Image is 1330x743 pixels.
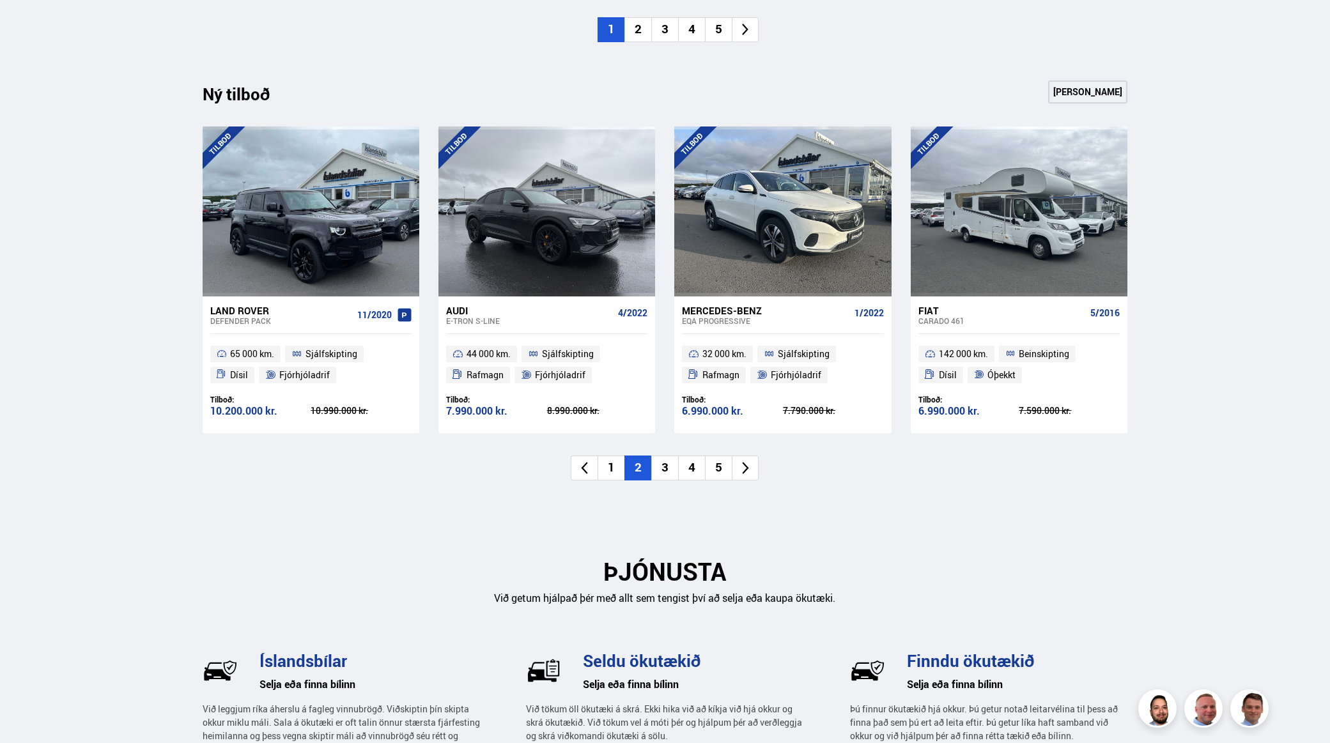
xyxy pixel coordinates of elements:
h3: Seldu ökutækið [583,651,803,670]
div: Mercedes-Benz [682,305,849,316]
a: Fiat Carado 461 5/2016 142 000 km. Beinskipting Dísil Óþekkt Tilboð: 6.990.000 kr. 7.590.000 kr. [911,296,1127,433]
p: Við getum hjálpað þér með allt sem tengist því að selja eða kaupa ökutæki. [203,591,1128,606]
a: Mercedes-Benz EQA PROGRESSIVE 1/2022 32 000 km. Sjálfskipting Rafmagn Fjórhjóladrif Tilboð: 6.990... [674,296,891,433]
span: Fjórhjóladrif [279,367,330,383]
h2: ÞJÓNUSTA [203,557,1128,586]
span: Dísil [230,367,248,383]
img: siFngHWaQ9KaOqBr.png [1186,691,1225,730]
div: Tilboð: [446,395,547,404]
p: Þú finnur ökutækið hjá okkur. Þú getur notað leitarvélina til þess að finna það sem þú ert að lei... [850,702,1127,742]
div: Defender PACK [210,316,352,325]
div: 7.590.000 kr. [1019,406,1120,415]
a: Land Rover Defender PACK 11/2020 65 000 km. Sjálfskipting Dísil Fjórhjóladrif Tilboð: 10.200.000 ... [203,296,419,433]
span: Sjálfskipting [305,346,357,362]
span: Fjórhjóladrif [771,367,821,383]
div: Carado 461 [918,316,1085,325]
li: 2 [624,456,651,480]
div: e-tron S-LINE [446,316,613,325]
li: 3 [651,456,678,480]
span: Rafmagn [702,367,739,383]
span: 4/2022 [618,308,647,318]
div: 10.990.000 kr. [311,406,412,415]
div: Land Rover [210,305,352,316]
div: Ný tilboð [203,84,292,111]
span: 44 000 km. [467,346,511,362]
p: Við tökum öll ökutæki á skrá. Ekki hika við að kíkja við hjá okkur og skrá ökutækið. Við tökum ve... [526,702,803,742]
div: Fiat [918,305,1085,316]
span: Rafmagn [467,367,504,383]
span: 65 000 km. [230,346,274,362]
li: 2 [624,17,651,42]
div: 7.990.000 kr. [446,406,547,417]
li: 1 [598,17,624,42]
h3: Íslandsbílar [259,651,480,670]
span: Sjálfskipting [542,346,594,362]
div: Tilboð: [210,395,311,404]
button: Open LiveChat chat widget [10,5,49,43]
li: 1 [598,456,624,480]
span: Dísil [939,367,957,383]
div: 7.790.000 kr. [783,406,884,415]
h3: Finndu ökutækið [907,651,1127,670]
img: FbJEzSuNWCJXmdc-.webp [1232,691,1271,730]
h6: Selja eða finna bílinn [583,675,803,694]
li: 4 [678,17,705,42]
img: U-P77hVsr2UxK2Mi.svg [526,653,561,688]
span: Sjálfskipting [778,346,830,362]
span: Óþekkt [987,367,1016,383]
li: 4 [678,456,705,480]
h6: Selja eða finna bílinn [259,675,480,694]
span: 32 000 km. [702,346,746,362]
div: 8.990.000 kr. [547,406,648,415]
span: 1/2022 [854,308,884,318]
div: Tilboð: [918,395,1019,404]
div: Audi [446,305,613,316]
span: 11/2020 [357,310,392,320]
span: 5/2016 [1090,308,1120,318]
div: Tilboð: [682,395,783,404]
img: nhp88E3Fdnt1Opn2.png [1140,691,1179,730]
span: Beinskipting [1019,346,1069,362]
div: 10.200.000 kr. [210,406,311,417]
a: [PERSON_NAME] [1048,80,1127,103]
span: Fjórhjóladrif [535,367,585,383]
div: 6.990.000 kr. [918,406,1019,417]
div: 6.990.000 kr. [682,406,783,417]
li: 5 [705,456,732,480]
li: 5 [705,17,732,42]
img: wj-tEQaV63q7uWzm.svg [203,653,238,688]
img: BkM1h9GEeccOPUq4.svg [850,653,885,688]
a: Audi e-tron S-LINE 4/2022 44 000 km. Sjálfskipting Rafmagn Fjórhjóladrif Tilboð: 7.990.000 kr. 8.... [438,296,655,433]
div: EQA PROGRESSIVE [682,316,849,325]
span: 142 000 km. [939,346,988,362]
li: 3 [651,17,678,42]
h6: Selja eða finna bílinn [907,675,1127,694]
